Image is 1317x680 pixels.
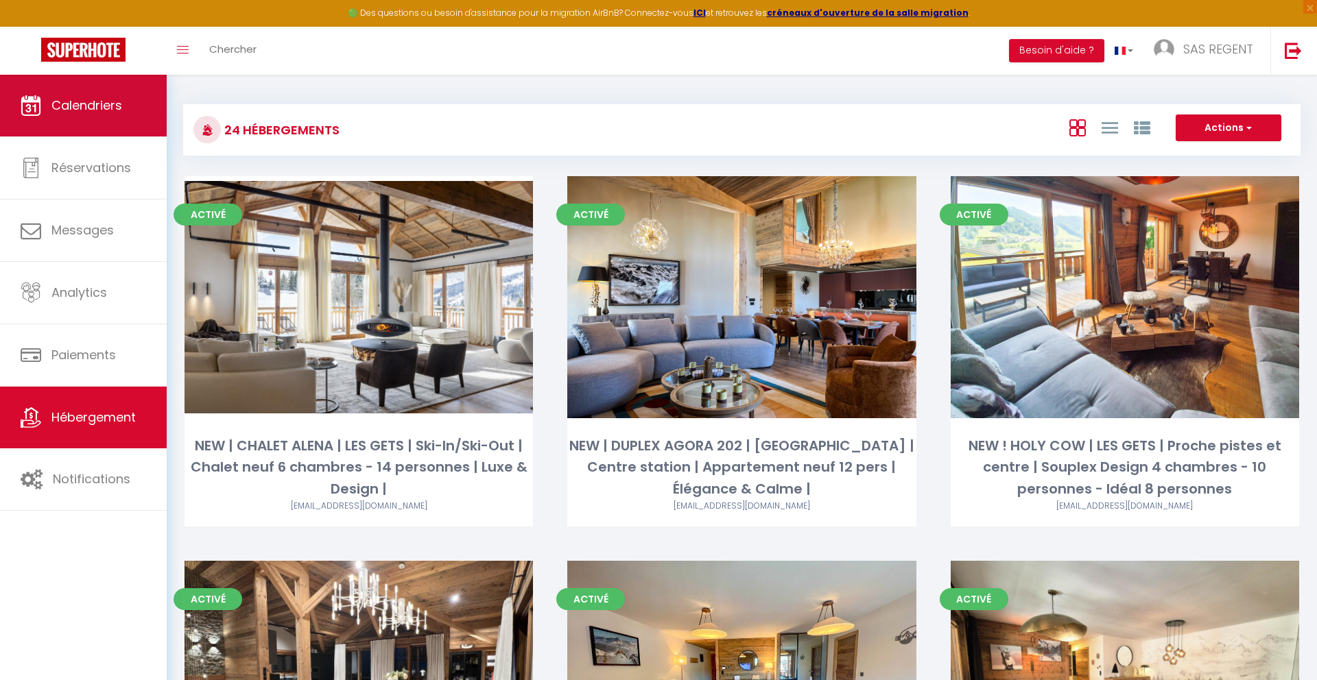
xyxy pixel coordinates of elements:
[567,500,916,513] div: Airbnb
[174,204,242,226] span: Activé
[940,204,1008,226] span: Activé
[1154,39,1174,60] img: ...
[940,588,1008,610] span: Activé
[1069,116,1086,138] a: Vue en Box
[221,114,340,145] h3: 24 Hébergements
[1134,116,1150,138] a: Vue par Groupe
[556,588,625,610] span: Activé
[1009,39,1104,62] button: Besoin d'aide ?
[51,159,131,176] span: Réservations
[209,42,257,56] span: Chercher
[11,5,52,47] button: Ouvrir le widget de chat LiveChat
[51,97,122,114] span: Calendriers
[51,409,136,426] span: Hébergement
[693,7,706,19] a: ICI
[51,221,114,239] span: Messages
[767,7,969,19] a: créneaux d'ouverture de la salle migration
[51,284,107,301] span: Analytics
[567,435,916,500] div: NEW | DUPLEX AGORA 202 | [GEOGRAPHIC_DATA] | Centre station | Appartement neuf 12 pers | Élégance...
[41,38,126,62] img: Super Booking
[951,435,1299,500] div: NEW ! HOLY COW | LES GETS | Proche pistes et centre | Souplex Design 4 chambres - 10 personnes - ...
[53,470,130,487] span: Notifications
[185,435,533,500] div: NEW | CHALET ALENA | LES GETS | Ski-In/Ski-Out | Chalet neuf 6 chambres - 14 personnes | Luxe & D...
[51,346,116,363] span: Paiements
[1183,40,1253,58] span: SAS REGENT
[1176,114,1281,142] button: Actions
[174,588,242,610] span: Activé
[199,27,267,75] a: Chercher
[951,500,1299,513] div: Airbnb
[556,204,625,226] span: Activé
[185,500,533,513] div: Airbnb
[1285,42,1302,59] img: logout
[1143,27,1270,75] a: ... SAS REGENT
[1102,116,1118,138] a: Vue en Liste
